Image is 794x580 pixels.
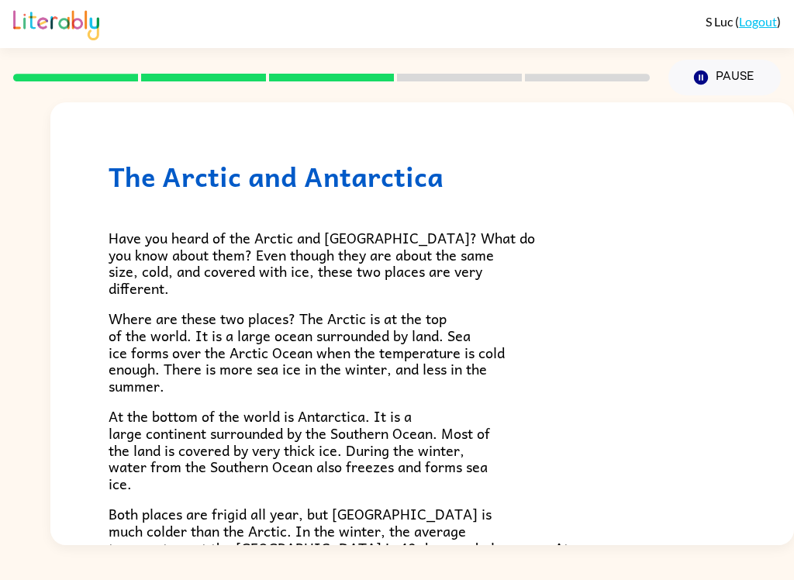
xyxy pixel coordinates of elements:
[109,307,505,396] span: Where are these two places? The Arctic is at the top of the world. It is a large ocean surrounded...
[706,14,735,29] span: S Luc
[668,60,781,95] button: Pause
[13,6,99,40] img: Literably
[706,14,781,29] div: ( )
[109,226,535,299] span: Have you heard of the Arctic and [GEOGRAPHIC_DATA]? What do you know about them? Even though they...
[109,161,736,192] h1: The Arctic and Antarctica
[739,14,777,29] a: Logout
[109,405,490,494] span: At the bottom of the world is Antarctica. It is a large continent surrounded by the Southern Ocea...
